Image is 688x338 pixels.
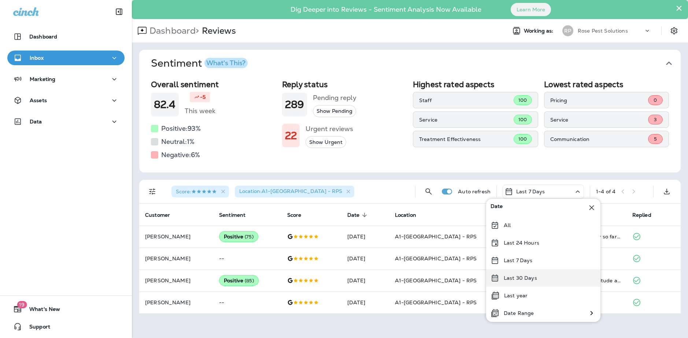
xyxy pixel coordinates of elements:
[491,203,503,212] span: Date
[200,93,206,101] p: -5
[145,300,207,305] p: [PERSON_NAME]
[287,212,302,218] span: Score
[145,50,687,77] button: SentimentWhat's This?
[109,4,129,19] button: Collapse Sidebar
[206,60,245,66] div: What's This?
[654,116,657,123] span: 3
[413,80,538,89] h2: Highest rated aspects
[7,29,125,44] button: Dashboard
[550,136,648,142] p: Communication
[7,72,125,86] button: Marketing
[632,212,661,218] span: Replied
[518,116,527,123] span: 100
[341,270,389,291] td: [DATE]
[504,222,511,228] p: All
[282,80,407,89] h2: Reply status
[550,97,648,103] p: Pricing
[419,117,514,123] p: Service
[287,212,311,218] span: Score
[306,136,346,148] button: Show Urgent
[176,188,217,195] span: Score :
[421,184,436,199] button: Search Reviews
[30,55,44,61] p: Inbox
[145,184,160,199] button: Filters
[171,186,229,197] div: Score:5 Stars
[395,255,477,262] span: A1-[GEOGRAPHIC_DATA] - RPS
[219,212,245,218] span: Sentiment
[29,34,57,40] p: Dashboard
[419,97,514,103] p: Staff
[285,99,304,111] h1: 289
[544,80,669,89] h2: Lowest rated aspects
[161,149,200,161] h5: Negative: 6 %
[341,291,389,313] td: [DATE]
[395,233,477,240] span: A1-[GEOGRAPHIC_DATA] - RPS
[654,136,657,142] span: 5
[145,278,207,283] p: [PERSON_NAME]
[185,105,215,117] h5: This week
[161,136,195,148] h5: Neutral: 1 %
[219,275,259,286] div: Positive
[524,28,555,34] span: Working as:
[504,293,528,298] p: Last year
[676,2,683,14] button: Close
[504,310,534,316] p: Date Range
[306,123,353,135] h5: Urgent reviews
[285,130,297,142] h1: 22
[239,188,342,194] span: Location : A1-[GEOGRAPHIC_DATA] - RPS
[550,117,648,123] p: Service
[30,97,47,103] p: Assets
[145,212,170,218] span: Customer
[395,277,477,284] span: A1-[GEOGRAPHIC_DATA] - RPS
[154,99,176,111] h1: 82.4
[199,25,236,36] p: Reviews
[395,299,477,306] span: A1-[GEOGRAPHIC_DATA] - RPS
[347,212,360,218] span: Date
[667,24,681,37] button: Settings
[17,301,27,308] span: 19
[219,231,258,242] div: Positive
[632,212,651,218] span: Replied
[145,234,207,239] p: [PERSON_NAME]
[219,212,255,218] span: Sentiment
[145,256,207,261] p: [PERSON_NAME]
[161,123,201,134] h5: Positive: 93 %
[341,226,389,248] td: [DATE]
[235,186,354,197] div: Location:A1-[GEOGRAPHIC_DATA] - RPS
[504,240,539,246] p: Last 24 Hours
[419,136,514,142] p: Treatment Effectiveness
[204,58,248,68] button: What's This?
[30,119,42,125] p: Data
[7,114,125,129] button: Data
[518,97,527,103] span: 100
[147,25,199,36] p: Dashboard >
[395,212,426,218] span: Location
[7,319,125,334] button: Support
[245,234,254,240] span: ( 75 )
[313,105,356,117] button: Show Pending
[516,189,545,194] p: Last 7 Days
[22,306,60,315] span: What's New
[504,275,537,281] p: Last 30 Days
[562,25,573,36] div: RP
[139,77,681,172] div: SentimentWhat's This?
[341,248,389,270] td: [DATE]
[659,184,674,199] button: Export as CSV
[213,291,281,313] td: --
[395,212,416,218] span: Location
[458,189,491,194] p: Auto refresh
[151,80,276,89] h2: Overall sentiment
[245,278,254,284] span: ( 85 )
[7,51,125,65] button: Inbox
[213,248,281,270] td: --
[22,324,50,333] span: Support
[269,8,503,11] p: Dig Deeper into Reviews - Sentiment Analysis Now Available
[7,93,125,108] button: Assets
[518,136,527,142] span: 100
[347,212,369,218] span: Date
[654,97,657,103] span: 0
[511,3,551,16] button: Learn More
[145,212,180,218] span: Customer
[7,302,125,316] button: 19What's New
[313,92,356,104] h5: Pending reply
